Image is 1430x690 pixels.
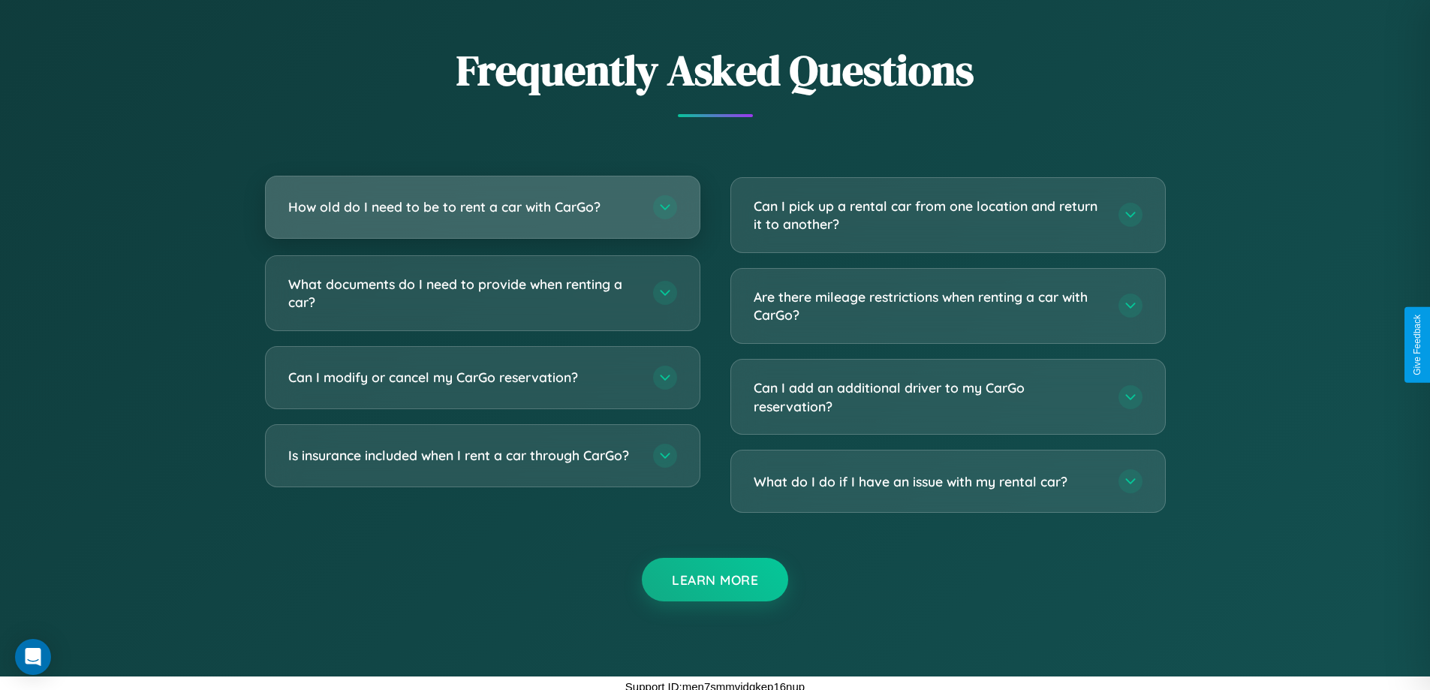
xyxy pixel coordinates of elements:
div: Open Intercom Messenger [15,639,51,675]
h3: What do I do if I have an issue with my rental car? [754,472,1103,491]
h3: Are there mileage restrictions when renting a car with CarGo? [754,288,1103,324]
h3: Can I pick up a rental car from one location and return it to another? [754,197,1103,234]
h3: What documents do I need to provide when renting a car? [288,275,638,312]
h3: How old do I need to be to rent a car with CarGo? [288,197,638,216]
button: Learn More [642,558,788,601]
h3: Can I add an additional driver to my CarGo reservation? [754,378,1103,415]
h3: Is insurance included when I rent a car through CarGo? [288,446,638,465]
h2: Frequently Asked Questions [265,41,1166,99]
h3: Can I modify or cancel my CarGo reservation? [288,368,638,387]
div: Give Feedback [1412,315,1422,375]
